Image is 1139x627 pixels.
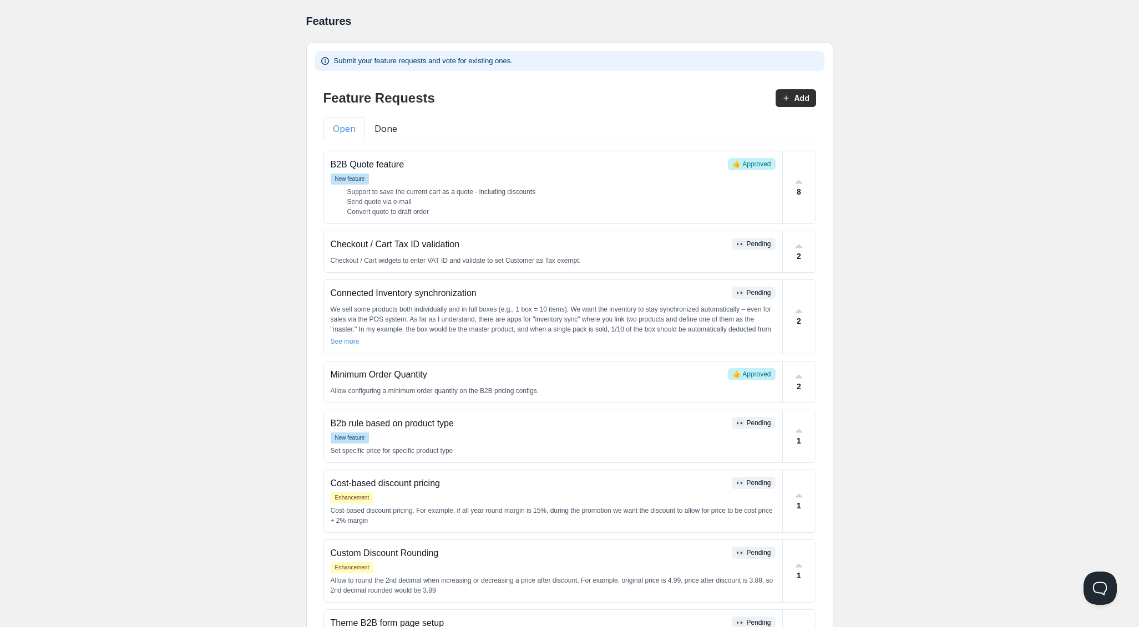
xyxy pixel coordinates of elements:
button: Open [323,117,365,140]
p: We sell some products both individually and in full boxes (e.g., 1 box = 10 items). We want the i... [331,304,776,344]
span: 👀 Pending [736,240,771,248]
p: Minimum Order Quantity [331,368,724,381]
p: Allow to round the 2nd decimal when increasing or decreasing a price after discount. For example,... [331,575,776,595]
p: Custom Discount Rounding [331,547,728,560]
span: 👍 Approved [732,160,771,168]
p: B2B Quote feature [331,158,724,171]
span: Features [306,15,352,27]
p: 1 [797,500,801,512]
li: Convert quote to draft order [347,207,776,217]
span: 👀 Pending [736,549,771,557]
p: Allow configuring a minimum order quantity on the B2B pricing configs. [331,386,776,396]
p: Connected Inventory synchronization [331,287,728,300]
span: Enhancement [331,492,374,503]
li: Support to save the current cart as a quote - including discounts [347,187,776,197]
span: 👀 Pending [736,289,771,297]
span: New feature [331,432,369,444]
p: Cost-based discount pricing. For example, if all year round margin is 15%, during the promotion w... [331,506,776,526]
p: Checkout / Cart widgets to enter VAT ID and validate to set Customer as Tax exempt. [331,256,776,266]
span: 👍 Approved [732,370,771,378]
li: Send quote via e-mail [347,197,776,207]
span: 👀 Pending [736,619,771,626]
p: 1 [797,435,801,447]
button: Done [365,117,407,140]
span: New feature [331,174,369,185]
p: 2 [797,315,801,327]
p: B2b rule based on product type [331,417,728,430]
p: Feature Requests [323,88,435,108]
p: 2 [797,251,801,262]
p: Cost-based discount pricing [331,477,728,490]
span: 👀 Pending [736,479,771,487]
p: Set specific price for specific product type [331,446,776,456]
p: Checkout / Cart Tax ID validation [331,238,728,251]
span: Enhancement [331,562,374,573]
p: 8 [797,186,801,198]
p: 2 [797,381,801,392]
button: Add [776,89,816,107]
p: 1 [797,570,801,582]
span: 👀 Pending [736,419,771,427]
p: See more [331,337,360,346]
span: Submit your feature requests and vote for existing ones. [334,57,513,65]
iframe: Help Scout Beacon - Open [1084,572,1117,605]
